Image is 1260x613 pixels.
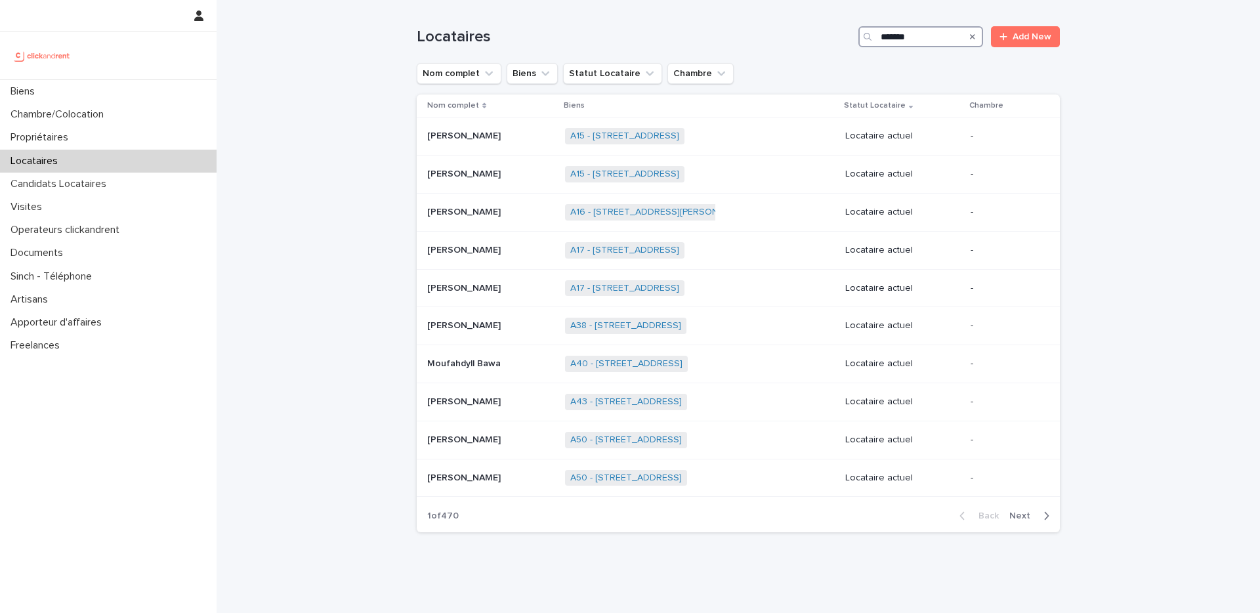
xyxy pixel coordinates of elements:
[5,293,58,306] p: Artisans
[417,28,853,47] h1: Locataires
[427,356,503,370] p: Moufahdyll Bawa
[570,245,679,256] a: A17 - [STREET_ADDRESS]
[845,473,960,484] p: Locataire actuel
[949,510,1004,522] button: Back
[845,358,960,370] p: Locataire actuel
[1009,511,1038,520] span: Next
[417,269,1060,307] tr: [PERSON_NAME][PERSON_NAME] A17 - [STREET_ADDRESS] Locataire actuel-
[427,318,503,331] p: [PERSON_NAME]
[417,345,1060,383] tr: Moufahdyll BawaMoufahdyll Bawa A40 - [STREET_ADDRESS] Locataire actuel-
[667,63,734,84] button: Chambre
[563,63,662,84] button: Statut Locataire
[845,169,960,180] p: Locataire actuel
[971,434,1039,446] p: -
[971,169,1039,180] p: -
[570,473,682,484] a: A50 - [STREET_ADDRESS]
[5,339,70,352] p: Freelances
[845,320,960,331] p: Locataire actuel
[5,224,130,236] p: Operateurs clickandrent
[971,131,1039,142] p: -
[969,98,1003,113] p: Chambre
[427,470,503,484] p: [PERSON_NAME]
[991,26,1060,47] a: Add New
[5,270,102,283] p: Sinch - Téléphone
[5,155,68,167] p: Locataires
[971,283,1039,294] p: -
[507,63,558,84] button: Biens
[845,207,960,218] p: Locataire actuel
[845,245,960,256] p: Locataire actuel
[971,207,1039,218] p: -
[427,98,479,113] p: Nom complet
[417,383,1060,421] tr: [PERSON_NAME][PERSON_NAME] A43 - [STREET_ADDRESS] Locataire actuel-
[845,131,960,142] p: Locataire actuel
[427,204,503,218] p: [PERSON_NAME]
[5,131,79,144] p: Propriétaires
[570,358,682,370] a: A40 - [STREET_ADDRESS]
[417,459,1060,497] tr: [PERSON_NAME][PERSON_NAME] A50 - [STREET_ADDRESS] Locataire actuel-
[5,85,45,98] p: Biens
[844,98,906,113] p: Statut Locataire
[570,320,681,331] a: A38 - [STREET_ADDRESS]
[417,500,469,532] p: 1 of 470
[427,166,503,180] p: [PERSON_NAME]
[971,358,1039,370] p: -
[1013,32,1051,41] span: Add New
[5,316,112,329] p: Apporteur d'affaires
[564,98,585,113] p: Biens
[427,432,503,446] p: [PERSON_NAME]
[5,178,117,190] p: Candidats Locataires
[570,283,679,294] a: A17 - [STREET_ADDRESS]
[417,421,1060,459] tr: [PERSON_NAME][PERSON_NAME] A50 - [STREET_ADDRESS] Locataire actuel-
[5,108,114,121] p: Chambre/Colocation
[427,128,503,142] p: [PERSON_NAME]
[417,231,1060,269] tr: [PERSON_NAME][PERSON_NAME] A17 - [STREET_ADDRESS] Locataire actuel-
[570,169,679,180] a: A15 - [STREET_ADDRESS]
[417,307,1060,345] tr: [PERSON_NAME][PERSON_NAME] A38 - [STREET_ADDRESS] Locataire actuel-
[971,396,1039,408] p: -
[5,201,52,213] p: Visites
[570,131,679,142] a: A15 - [STREET_ADDRESS]
[845,396,960,408] p: Locataire actuel
[417,63,501,84] button: Nom complet
[417,117,1060,156] tr: [PERSON_NAME][PERSON_NAME] A15 - [STREET_ADDRESS] Locataire actuel-
[570,396,682,408] a: A43 - [STREET_ADDRESS]
[971,511,999,520] span: Back
[858,26,983,47] input: Search
[570,434,682,446] a: A50 - [STREET_ADDRESS]
[427,242,503,256] p: [PERSON_NAME]
[10,43,74,69] img: UCB0brd3T0yccxBKYDjQ
[971,473,1039,484] p: -
[570,207,751,218] a: A16 - [STREET_ADDRESS][PERSON_NAME]
[971,245,1039,256] p: -
[1004,510,1060,522] button: Next
[417,156,1060,194] tr: [PERSON_NAME][PERSON_NAME] A15 - [STREET_ADDRESS] Locataire actuel-
[845,283,960,294] p: Locataire actuel
[5,247,73,259] p: Documents
[417,193,1060,231] tr: [PERSON_NAME][PERSON_NAME] A16 - [STREET_ADDRESS][PERSON_NAME] Locataire actuel-
[427,394,503,408] p: [PERSON_NAME]
[971,320,1039,331] p: -
[427,280,503,294] p: [PERSON_NAME]
[845,434,960,446] p: Locataire actuel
